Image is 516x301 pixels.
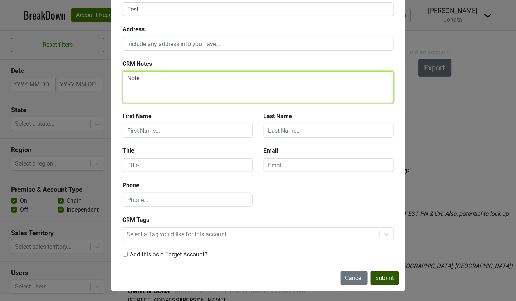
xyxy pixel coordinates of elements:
input: Include any address info you have... [123,37,394,51]
b: Phone [123,182,140,189]
b: Address [123,26,145,33]
b: First Name [123,113,152,120]
input: Phone... [123,193,253,207]
label: Add this as a Target Account? [130,250,208,259]
input: Email... [264,158,394,172]
button: Submit [371,271,399,285]
input: Title... [123,158,253,172]
input: First Name... [123,124,253,138]
button: Cancel [341,271,368,285]
b: CRM Notes [123,60,152,67]
b: Email [264,147,278,154]
input: Name... [123,2,394,16]
b: CRM Tags [123,216,150,223]
input: Last Name... [264,124,394,138]
b: Last Name [264,113,292,120]
b: Title [123,147,135,154]
textarea: Note [123,71,394,103]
